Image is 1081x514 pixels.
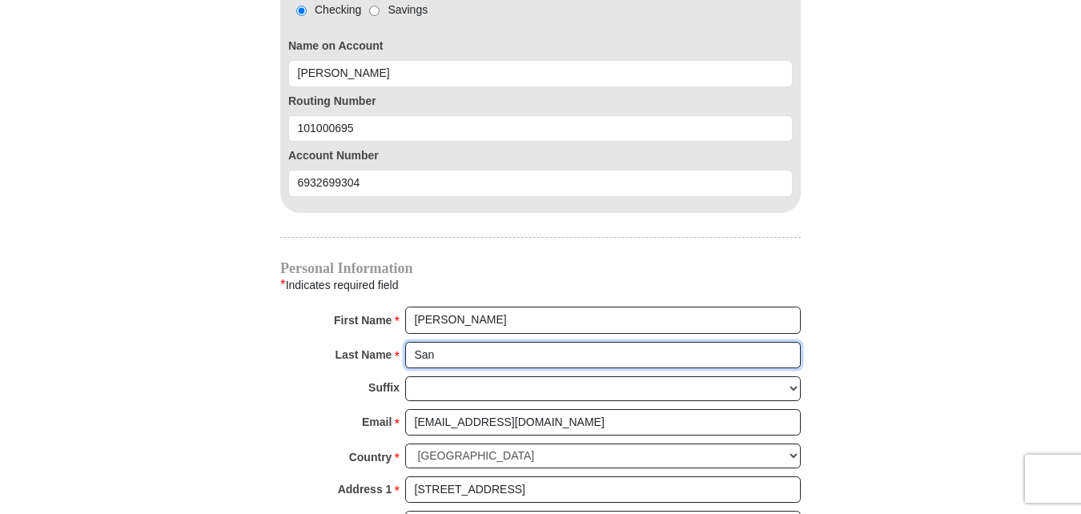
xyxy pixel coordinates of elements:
strong: Suffix [368,376,400,399]
strong: First Name [334,309,392,331]
strong: Last Name [336,343,392,366]
div: Indicates required field [280,275,801,295]
label: Account Number [288,147,793,164]
h4: Personal Information [280,262,801,275]
div: Checking Savings [288,2,428,18]
strong: Country [349,446,392,468]
strong: Email [362,411,392,433]
strong: Address 1 [338,478,392,500]
label: Routing Number [288,93,793,110]
label: Name on Account [288,38,793,54]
